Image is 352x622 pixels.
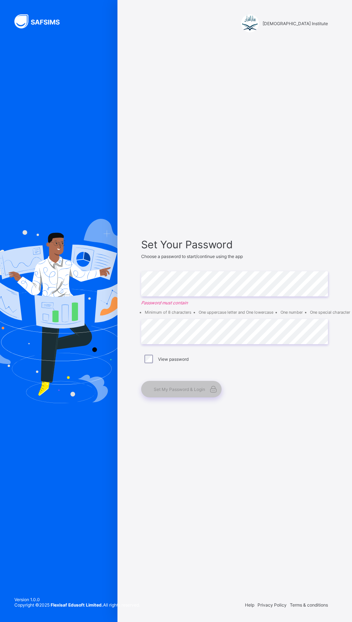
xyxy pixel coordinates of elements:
span: Set Your Password [141,238,328,251]
span: Privacy Policy [258,602,287,608]
strong: Flexisaf Edusoft Limited. [51,602,103,608]
span: [DEMOGRAPHIC_DATA] Institute [263,21,328,26]
span: Terms & conditions [290,602,328,608]
span: Copyright © 2025 All rights reserved. [14,602,140,608]
li: One number [281,310,303,315]
span: Choose a password to start/continue using the app [141,254,243,259]
img: Darul Quran Institute [241,14,259,32]
li: One special character [310,310,350,315]
label: View password [158,356,189,362]
span: Help [245,602,254,608]
li: One uppercase letter and One lowercase [199,310,273,315]
li: Minimum of 8 characters [145,310,191,315]
img: SAFSIMS Logo [14,14,68,28]
em: Password must contain [141,300,328,305]
span: Version 1.0.0 [14,597,140,602]
span: Set My Password & Login [154,387,205,392]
